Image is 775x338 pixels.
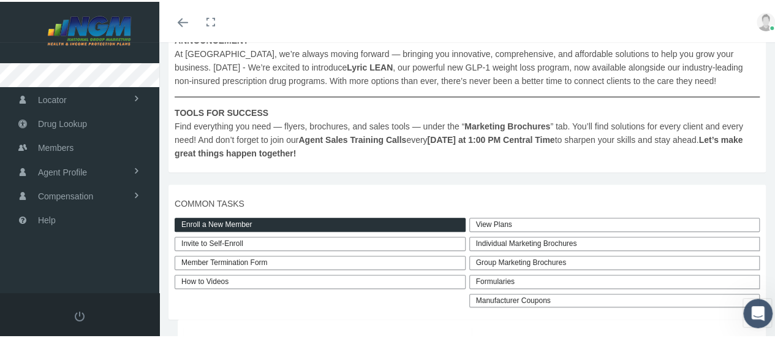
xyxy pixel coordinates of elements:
div: Individual Marketing Brochures [469,235,760,249]
img: NATIONAL GROUP MARKETING [16,13,163,44]
b: Agent Sales Training Calls [298,133,406,143]
b: [DATE] at 1:00 PM Central Time [427,133,554,143]
b: Marketing Brochures [464,120,550,129]
a: How to Videos [175,273,466,287]
span: Compensation [38,183,93,206]
span: Agent Profile [38,159,87,182]
img: user-placeholder.jpg [757,11,775,29]
a: Manufacturer Coupons [469,292,760,306]
div: Group Marketing Brochures [469,254,760,268]
div: Formularies [469,273,760,287]
span: COMMON TASKS [175,195,760,209]
a: View Plans [469,216,760,230]
b: Lyric LEAN [347,61,393,71]
span: Members [38,134,74,158]
span: Drug Lookup [38,110,87,134]
iframe: Intercom live chat [743,297,773,326]
span: Locator [38,86,67,110]
span: Help [38,207,56,230]
a: Invite to Self-Enroll [175,235,466,249]
a: Member Termination Form [175,254,466,268]
a: Enroll a New Member [175,216,466,230]
b: TOOLS FOR SUCCESS [175,106,268,116]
